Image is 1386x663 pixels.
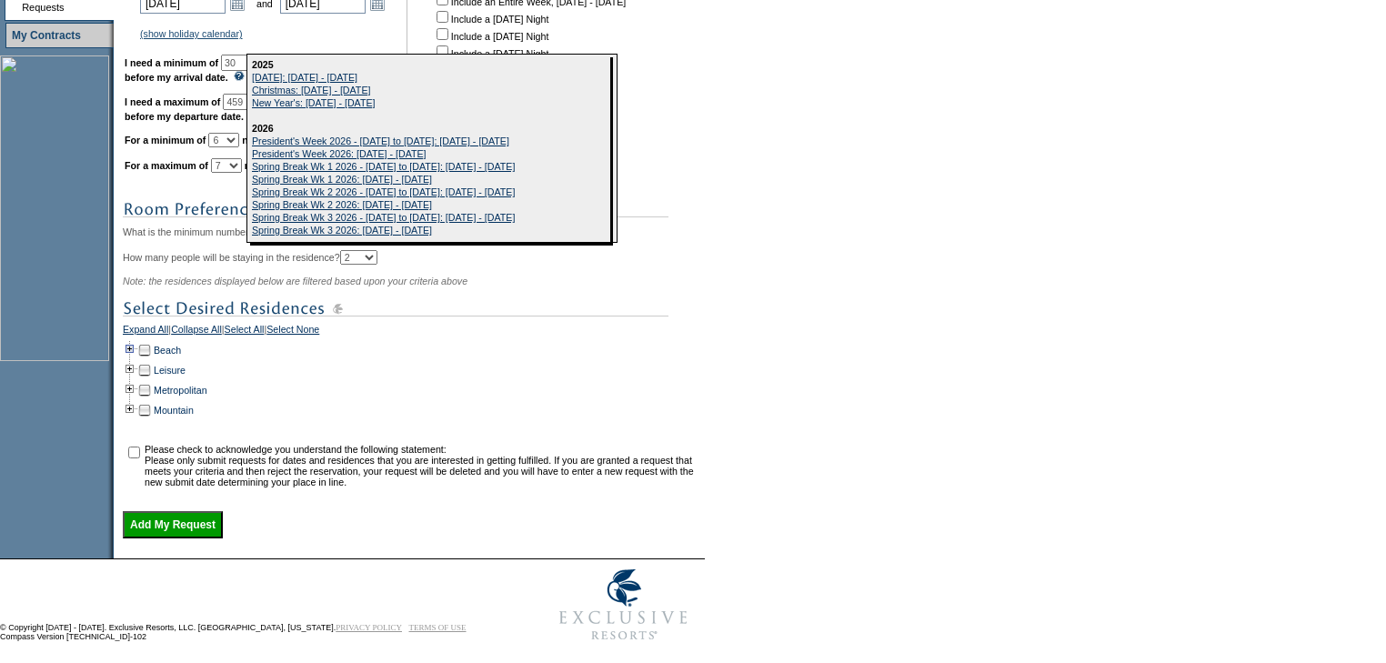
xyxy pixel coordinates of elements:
a: Christmas: [DATE] - [DATE] [252,85,370,95]
a: Collapse All [171,324,222,340]
b: 2026 [252,123,274,134]
a: [DATE]: [DATE] - [DATE] [252,72,357,83]
a: Spring Break Wk 1 2026 - [DATE] to [DATE]: [DATE] - [DATE] [252,161,515,172]
img: subTtlRoomPreferences.gif [123,198,668,221]
img: questionMark_lightBlue.gif [234,71,245,81]
b: night(s) [245,160,280,171]
a: PRIVACY POLICY [336,623,402,632]
a: My Contracts [12,29,81,42]
a: New Year's: [DATE] - [DATE] [252,97,375,108]
b: For a maximum of [125,160,208,171]
a: Spring Break Wk 2 2026 - [DATE] to [DATE]: [DATE] - [DATE] [252,186,515,197]
span: Note: the residences displayed below are filtered based upon your criteria above [123,276,467,286]
a: Expand All [123,324,168,340]
a: Select None [266,324,319,340]
a: Beach [154,345,181,356]
a: Spring Break Wk 3 2026 - [DATE] to [DATE]: [DATE] - [DATE] [252,212,515,223]
b: I need a maximum of [125,96,220,107]
a: Leisure [154,365,186,376]
a: President's Week 2026: [DATE] - [DATE] [252,148,427,159]
b: 2025 [252,59,274,70]
a: TERMS OF USE [409,623,467,632]
a: Spring Break Wk 1 2026: [DATE] - [DATE] [252,174,432,185]
a: Select All [225,324,265,340]
b: I need a minimum of [125,57,218,68]
a: Metropolitan [154,385,207,396]
a: (show holiday calendar) [140,28,243,39]
b: night(s) [242,135,277,146]
b: For a minimum of [125,135,206,146]
input: Add My Request [123,511,223,538]
a: Spring Break Wk 3 2026: [DATE] - [DATE] [252,225,432,236]
a: Spring Break Wk 2 2026: [DATE] - [DATE] [252,199,432,210]
img: Exclusive Resorts [542,559,705,650]
div: | | | [123,324,700,340]
td: Please check to acknowledge you understand the following statement: Please only submit requests f... [145,444,698,487]
a: Spring Break Wk 4 2026 - [DATE] to [DATE]: [DATE] - [DATE] [252,237,515,248]
a: Mountain [154,405,194,416]
a: President's Week 2026 - [DATE] to [DATE]: [DATE] - [DATE] [252,136,509,146]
